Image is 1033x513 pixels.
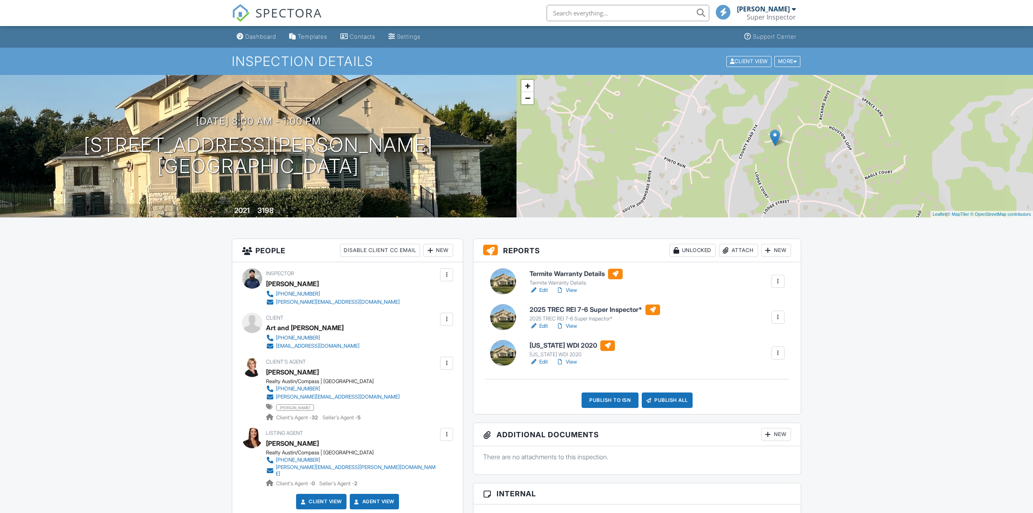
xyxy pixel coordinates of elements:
[266,334,360,342] a: [PHONE_NUMBER]
[266,456,438,464] a: [PHONE_NUMBER]
[266,270,294,276] span: Inspector
[276,464,438,477] div: [PERSON_NAME][EMAIL_ADDRESS][PERSON_NAME][DOMAIN_NAME]
[737,5,790,13] div: [PERSON_NAME]
[266,393,400,401] a: [PERSON_NAME][EMAIL_ADDRESS][DOMAIN_NAME]
[473,483,801,504] h3: Internal
[483,452,791,461] p: There are no attachments to this inspection.
[642,392,693,408] div: Publish All
[266,385,400,393] a: [PHONE_NUMBER]
[266,315,283,321] span: Client
[298,33,327,40] div: Templates
[232,4,250,22] img: The Best Home Inspection Software - Spectora
[276,299,400,305] div: [PERSON_NAME][EMAIL_ADDRESS][DOMAIN_NAME]
[276,457,320,463] div: [PHONE_NUMBER]
[233,29,279,44] a: Dashboard
[84,134,433,178] h1: [STREET_ADDRESS][PERSON_NAME] [GEOGRAPHIC_DATA]
[774,56,801,67] div: More
[266,278,319,290] div: [PERSON_NAME]
[255,4,322,21] span: SPECTORA
[312,480,315,487] strong: 0
[245,33,276,40] div: Dashboard
[556,322,577,330] a: View
[761,244,791,257] div: New
[530,322,548,330] a: Edit
[530,340,615,351] h6: [US_STATE] WDI 2020
[530,351,615,358] div: [US_STATE] WDI 2020
[299,498,342,506] a: Client View
[286,29,331,44] a: Templates
[276,343,360,349] div: [EMAIL_ADDRESS][DOMAIN_NAME]
[276,414,319,421] span: Client's Agent -
[423,244,453,257] div: New
[761,428,791,441] div: New
[556,286,577,294] a: View
[582,392,639,408] div: Publish to ISN
[530,316,660,322] div: 2025 TREC REI 7-6 Super Inspector*
[726,58,774,64] a: Client View
[312,414,318,421] strong: 32
[397,33,421,40] div: Settings
[266,342,360,350] a: [EMAIL_ADDRESS][DOMAIN_NAME]
[276,291,320,297] div: [PHONE_NUMBER]
[232,11,322,28] a: SPECTORA
[521,80,534,92] a: Zoom in
[530,269,623,279] h6: Termite Warranty Details
[530,358,548,366] a: Edit
[473,239,801,262] h3: Reports
[275,208,286,214] span: sq. ft.
[266,464,438,477] a: [PERSON_NAME][EMAIL_ADDRESS][PERSON_NAME][DOMAIN_NAME]
[530,269,623,287] a: Termite Warranty Details Termite Warranty Details
[933,212,946,217] a: Leaflet
[323,414,361,421] span: Seller's Agent -
[224,208,233,214] span: Built
[337,29,379,44] a: Contacts
[266,290,400,298] a: [PHONE_NUMBER]
[257,206,274,215] div: 3198
[530,280,623,286] div: Termite Warranty Details
[530,305,660,315] h6: 2025 TREC REI 7-6 Super Inspector*
[276,335,320,341] div: [PHONE_NUMBER]
[353,498,394,506] a: Agent View
[266,298,400,306] a: [PERSON_NAME][EMAIL_ADDRESS][DOMAIN_NAME]
[266,366,319,378] div: [PERSON_NAME]
[726,56,771,67] div: Client View
[232,54,801,68] h1: Inspection Details
[669,244,716,257] div: Unlocked
[970,212,1031,217] a: © OpenStreetMap contributors
[530,305,660,322] a: 2025 TREC REI 7-6 Super Inspector* 2025 TREC REI 7-6 Super Inspector*
[266,449,445,456] div: Realty Austin/Compass | [GEOGRAPHIC_DATA]
[266,359,306,365] span: Client's Agent
[530,286,548,294] a: Edit
[232,239,463,262] h3: People
[719,244,758,257] div: Attach
[196,116,321,127] h3: [DATE] 8:00 am - 1:00 pm
[276,386,320,392] div: [PHONE_NUMBER]
[556,358,577,366] a: View
[741,29,800,44] a: Support Center
[747,13,796,21] div: Super Inspector
[931,211,1033,218] div: |
[530,340,615,358] a: [US_STATE] WDI 2020 [US_STATE] WDI 2020
[357,414,361,421] strong: 5
[354,480,357,487] strong: 2
[385,29,424,44] a: Settings
[266,437,319,449] div: [PERSON_NAME]
[276,480,316,487] span: Client's Agent -
[340,244,420,257] div: Disable Client CC Email
[521,92,534,104] a: Zoom out
[350,33,375,40] div: Contacts
[276,394,400,400] div: [PERSON_NAME][EMAIL_ADDRESS][DOMAIN_NAME]
[547,5,709,21] input: Search everything...
[947,212,969,217] a: © MapTiler
[276,404,314,411] span: [PERSON_NAME]
[234,206,250,215] div: 2021
[266,322,344,334] div: Art and [PERSON_NAME]
[266,378,406,385] div: Realty Austin/Compass | [GEOGRAPHIC_DATA]
[753,33,796,40] div: Support Center
[319,480,357,487] span: Seller's Agent -
[473,423,801,446] h3: Additional Documents
[266,430,303,436] span: Listing Agent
